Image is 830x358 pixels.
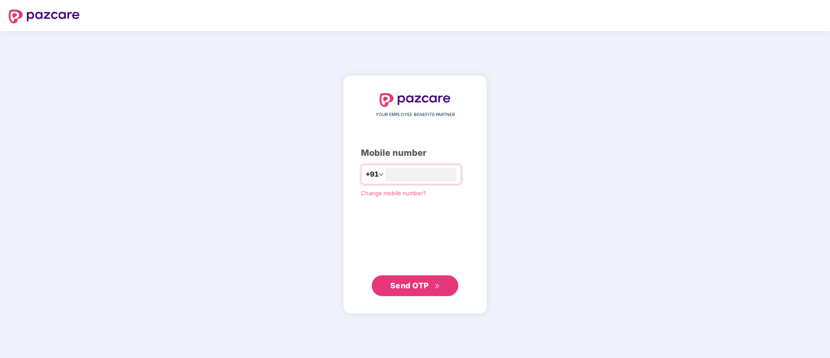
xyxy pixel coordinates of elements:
[379,172,384,177] span: down
[366,169,379,180] span: +91
[9,10,80,23] img: logo
[434,284,440,289] span: double-right
[372,275,458,296] button: Send OTPdouble-right
[390,281,429,290] span: Send OTP
[380,93,450,107] img: logo
[376,111,455,118] span: YOUR EMPLOYEE BENEFITS PARTNER
[361,146,469,160] div: Mobile number
[361,190,426,197] a: Change mobile number?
